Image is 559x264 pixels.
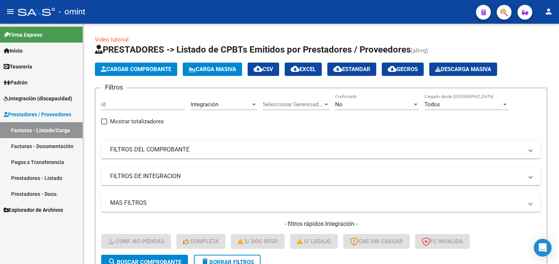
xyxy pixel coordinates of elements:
[4,78,27,87] span: Padrón
[411,47,428,54] span: (alt+q)
[110,172,523,180] mat-panel-title: FILTROS DE INTEGRACION
[415,234,470,249] button: FC Inválida
[429,63,497,76] button: Descarga Masiva
[4,31,42,39] span: Firma Express
[424,101,440,108] span: Todos
[183,63,242,76] button: Carga Masiva
[248,63,279,76] button: CSV
[350,238,403,245] span: CAE SIN CARGAR
[189,66,236,73] span: Carga Masiva
[95,44,411,55] span: PRESTADORES -> Listado de CPBTs Emitidos por Prestadores / Proveedores
[333,64,342,73] mat-icon: cloud_download
[191,101,218,108] span: Integración
[333,66,370,73] span: Estandar
[101,66,171,73] span: Cargar Comprobante
[101,220,541,228] h4: - filtros rápidos Integración -
[231,234,285,249] button: S/ Doc Resp.
[422,238,463,245] span: FC Inválida
[343,234,410,249] button: CAE SIN CARGAR
[544,7,553,16] mat-icon: person
[110,117,164,126] span: Mostrar totalizadores
[388,64,397,73] mat-icon: cloud_download
[254,66,273,73] span: CSV
[110,146,523,154] mat-panel-title: FILTROS DEL COMPROBANTE
[95,63,177,76] button: Cargar Comprobante
[108,238,164,245] span: Conf. no pedidas
[534,239,552,257] div: Open Intercom Messenger
[101,234,171,249] button: Conf. no pedidas
[4,110,71,118] span: Prestadores / Proveedores
[176,234,225,249] button: Completa
[429,63,497,76] app-download-masive: Descarga masiva de comprobantes (adjuntos)
[435,66,491,73] span: Descarga Masiva
[101,82,127,93] h3: Filtros
[59,4,85,20] span: - omint
[388,66,418,73] span: Gecros
[290,234,338,249] button: S/ legajo
[297,238,331,245] span: S/ legajo
[263,101,323,108] span: Seleccionar Gerenciador
[291,66,316,73] span: EXCEL
[6,7,15,16] mat-icon: menu
[4,47,23,55] span: Inicio
[101,194,541,212] mat-expansion-panel-header: MAS FILTROS
[238,238,278,245] span: S/ Doc Resp.
[285,63,322,76] button: EXCEL
[4,63,32,71] span: Tesorería
[382,63,424,76] button: Gecros
[254,64,262,73] mat-icon: cloud_download
[291,64,300,73] mat-icon: cloud_download
[335,101,343,108] span: No
[101,167,541,185] mat-expansion-panel-header: FILTROS DE INTEGRACION
[327,63,376,76] button: Estandar
[101,141,541,158] mat-expansion-panel-header: FILTROS DEL COMPROBANTE
[95,36,129,43] a: Video tutorial
[4,206,63,214] span: Explorador de Archivos
[110,199,523,207] mat-panel-title: MAS FILTROS
[183,238,219,245] span: Completa
[4,94,72,103] span: Integración (discapacidad)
